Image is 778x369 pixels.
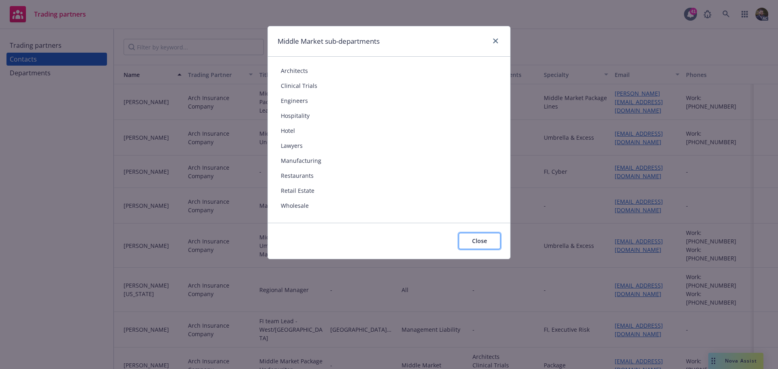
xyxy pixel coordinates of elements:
span: Lawyers [281,141,497,150]
span: Manufacturing [281,156,497,165]
span: Retail Estate [281,186,497,195]
span: Engineers [281,96,497,105]
span: Architects [281,66,497,75]
h1: Middle Market sub-departments [278,36,380,47]
span: Close [472,237,487,245]
span: Restaurants [281,171,497,180]
span: Hotel [281,126,497,135]
span: Hospitality [281,111,497,120]
button: Close [459,233,500,249]
span: Wholesale [281,201,497,210]
span: Clinical Trials [281,81,497,90]
a: close [491,36,500,46]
